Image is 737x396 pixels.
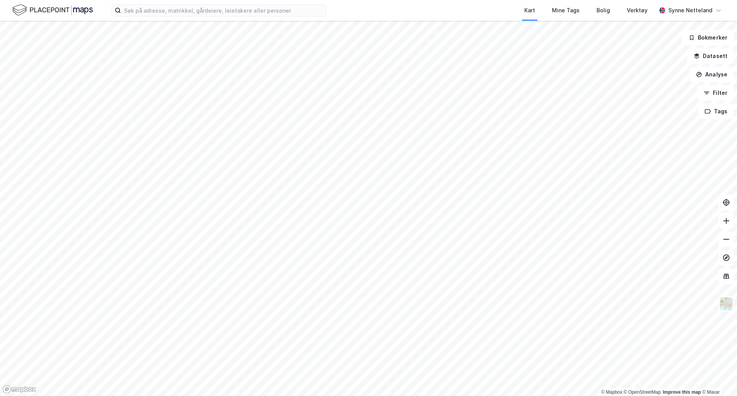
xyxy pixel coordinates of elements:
[689,67,734,82] button: Analyse
[682,30,734,45] button: Bokmerker
[668,6,712,15] div: Synne Netteland
[597,6,610,15] div: Bolig
[698,104,734,119] button: Tags
[524,6,535,15] div: Kart
[121,5,326,16] input: Søk på adresse, matrikkel, gårdeiere, leietakere eller personer
[601,389,622,395] a: Mapbox
[697,85,734,101] button: Filter
[699,359,737,396] iframe: Chat Widget
[552,6,580,15] div: Mine Tags
[719,297,734,311] img: Z
[663,389,701,395] a: Improve this map
[699,359,737,396] div: Kontrollprogram for chat
[624,389,661,395] a: OpenStreetMap
[2,385,36,394] a: Mapbox homepage
[687,48,734,64] button: Datasett
[627,6,648,15] div: Verktøy
[12,3,93,17] img: logo.f888ab2527a4732fd821a326f86c7f29.svg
